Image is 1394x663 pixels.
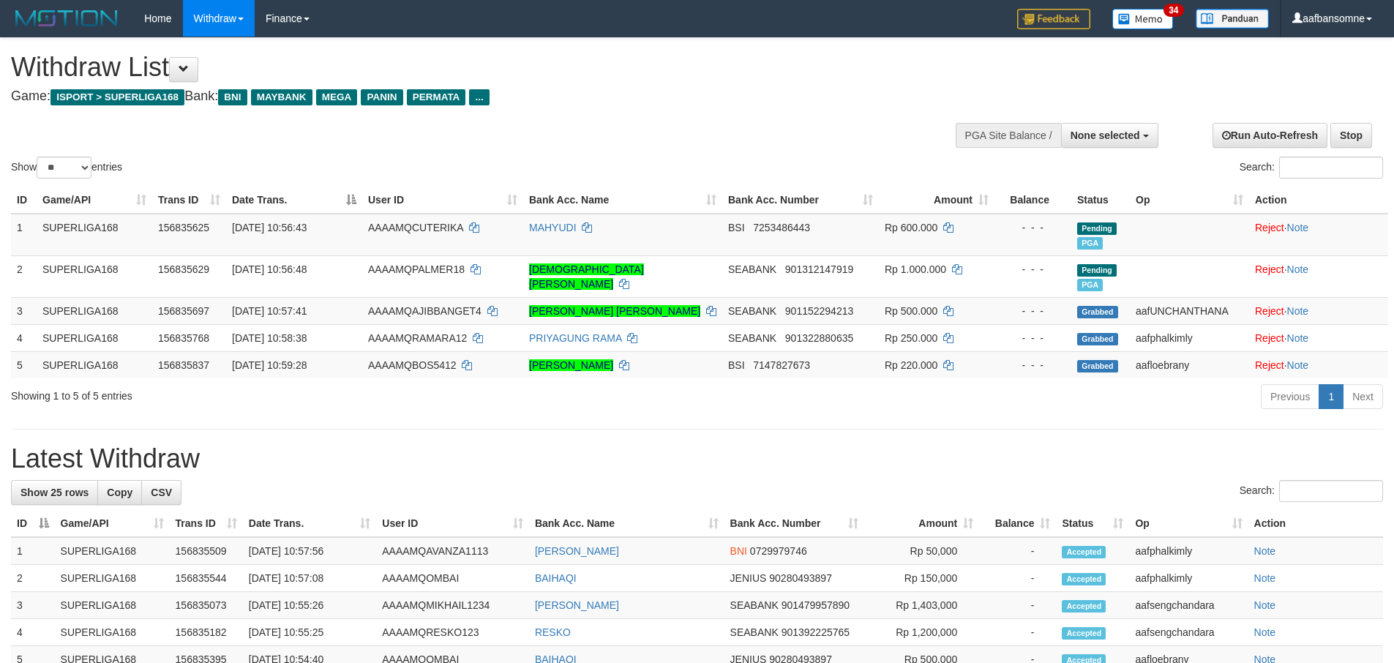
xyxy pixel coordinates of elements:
[11,619,55,646] td: 4
[728,332,776,344] span: SEABANK
[1249,297,1388,324] td: ·
[1249,324,1388,351] td: ·
[11,89,915,104] h4: Game: Bank:
[1255,222,1284,233] a: Reject
[368,305,481,317] span: AAAAMQAJIBBANGET4
[1071,187,1130,214] th: Status
[1330,123,1372,148] a: Stop
[158,359,209,371] span: 156835837
[1071,130,1140,141] span: None selected
[232,222,307,233] span: [DATE] 10:56:43
[1077,264,1117,277] span: Pending
[1255,359,1284,371] a: Reject
[730,626,779,638] span: SEABANK
[535,599,619,611] a: [PERSON_NAME]
[1279,157,1383,179] input: Search:
[1255,305,1284,317] a: Reject
[864,537,979,565] td: Rp 50,000
[994,187,1071,214] th: Balance
[226,187,362,214] th: Date Trans.: activate to sort column descending
[979,565,1056,592] td: -
[1129,619,1248,646] td: aafsengchandara
[37,214,152,256] td: SUPERLIGA168
[885,222,937,233] span: Rp 600.000
[55,510,170,537] th: Game/API: activate to sort column ascending
[37,324,152,351] td: SUPERLIGA168
[1287,222,1309,233] a: Note
[376,537,529,565] td: AAAAMQAVANZA1113
[879,187,994,214] th: Amount: activate to sort column ascending
[11,187,37,214] th: ID
[1261,384,1319,409] a: Previous
[243,592,376,619] td: [DATE] 10:55:26
[722,187,879,214] th: Bank Acc. Number: activate to sort column ascending
[141,480,181,505] a: CSV
[158,332,209,344] span: 156835768
[251,89,312,105] span: MAYBANK
[232,359,307,371] span: [DATE] 10:59:28
[1000,220,1065,235] div: - - -
[11,592,55,619] td: 3
[1000,358,1065,372] div: - - -
[1255,263,1284,275] a: Reject
[1000,304,1065,318] div: - - -
[529,305,700,317] a: [PERSON_NAME] [PERSON_NAME]
[55,592,170,619] td: SUPERLIGA168
[37,351,152,378] td: SUPERLIGA168
[232,332,307,344] span: [DATE] 10:58:38
[20,487,89,498] span: Show 25 rows
[885,359,937,371] span: Rp 220.000
[730,599,779,611] span: SEABANK
[1249,351,1388,378] td: ·
[107,487,132,498] span: Copy
[362,187,523,214] th: User ID: activate to sort column ascending
[158,305,209,317] span: 156835697
[885,305,937,317] span: Rp 500.000
[979,537,1056,565] td: -
[523,187,722,214] th: Bank Acc. Name: activate to sort column ascending
[1077,360,1118,372] span: Grabbed
[243,510,376,537] th: Date Trans.: activate to sort column ascending
[1077,237,1103,250] span: Marked by aafsoycanthlai
[1240,480,1383,502] label: Search:
[728,263,776,275] span: SEABANK
[1254,572,1276,584] a: Note
[885,332,937,344] span: Rp 250.000
[1129,592,1248,619] td: aafsengchandara
[11,214,37,256] td: 1
[170,537,243,565] td: 156835509
[243,537,376,565] td: [DATE] 10:57:56
[1213,123,1327,148] a: Run Auto-Refresh
[11,297,37,324] td: 3
[11,510,55,537] th: ID: activate to sort column descending
[1077,306,1118,318] span: Grabbed
[1129,565,1248,592] td: aafphalkimly
[232,263,307,275] span: [DATE] 10:56:48
[535,545,619,557] a: [PERSON_NAME]
[151,487,172,498] span: CSV
[1249,255,1388,297] td: ·
[11,53,915,82] h1: Withdraw List
[1249,187,1388,214] th: Action
[55,565,170,592] td: SUPERLIGA168
[170,510,243,537] th: Trans ID: activate to sort column ascending
[50,89,184,105] span: ISPORT > SUPERLIGA168
[885,263,946,275] span: Rp 1.000.000
[368,332,467,344] span: AAAAMQRAMARA12
[1062,627,1106,640] span: Accepted
[535,626,571,638] a: RESKO
[1248,510,1383,537] th: Action
[170,619,243,646] td: 156835182
[864,592,979,619] td: Rp 1,403,000
[55,537,170,565] td: SUPERLIGA168
[979,510,1056,537] th: Balance: activate to sort column ascending
[529,263,644,290] a: [DEMOGRAPHIC_DATA][PERSON_NAME]
[11,444,1383,473] h1: Latest Withdraw
[170,565,243,592] td: 156835544
[170,592,243,619] td: 156835073
[1240,157,1383,179] label: Search:
[724,510,865,537] th: Bank Acc. Number: activate to sort column ascending
[730,545,747,557] span: BNI
[243,619,376,646] td: [DATE] 10:55:25
[1130,187,1249,214] th: Op: activate to sort column ascending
